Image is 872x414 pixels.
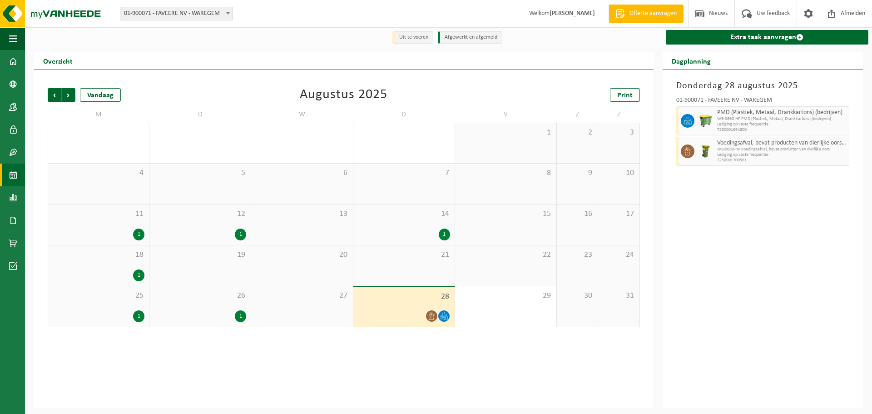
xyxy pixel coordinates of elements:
div: 01-900071 - FAVEERE NV - WAREGEM [676,97,849,106]
span: Volgende [62,88,75,102]
span: 14 [358,209,450,219]
span: WB-0060-HP voedingsafval, bevat producten van dierlijke oors [717,147,847,152]
span: T250001694800 [717,127,847,133]
td: M [48,106,149,123]
div: Vandaag [80,88,121,102]
span: Offerte aanvragen [627,9,679,18]
span: 28 [358,292,450,302]
div: 1 [133,310,144,322]
span: Voedingsafval, bevat producten van dierlijke oorsprong, onverpakt, categorie 3 [717,140,847,147]
span: 30 [561,291,593,301]
span: 6 [256,168,348,178]
span: 20 [256,250,348,260]
span: 10 [603,168,634,178]
span: 25 [53,291,144,301]
h3: Donderdag 28 augustus 2025 [676,79,849,93]
span: 1 [460,128,552,138]
div: 1 [439,229,450,240]
span: 18 [53,250,144,260]
span: 16 [561,209,593,219]
a: Offerte aanvragen [609,5,684,23]
td: Z [598,106,639,123]
span: 5 [154,168,246,178]
span: 31 [603,291,634,301]
span: 7 [358,168,450,178]
span: 26 [154,291,246,301]
img: WB-0060-HPE-GN-50 [699,145,713,158]
h2: Dagplanning [663,52,720,70]
span: 9 [561,168,593,178]
span: 27 [256,291,348,301]
span: 15 [460,209,552,219]
div: Augustus 2025 [300,88,387,102]
td: D [353,106,455,123]
td: D [149,106,251,123]
div: 1 [133,269,144,281]
span: 8 [460,168,552,178]
td: W [251,106,353,123]
span: 17 [603,209,634,219]
span: 12 [154,209,246,219]
span: 22 [460,250,552,260]
strong: [PERSON_NAME] [550,10,595,17]
h2: Overzicht [34,52,82,70]
span: 24 [603,250,634,260]
span: 19 [154,250,246,260]
li: Afgewerkt en afgemeld [438,31,502,44]
span: T250001700561 [717,158,847,163]
a: Extra taak aanvragen [666,30,868,45]
span: WB-0660-HP PMD (Plastiek, Metaal, Drankkartons) (bedrijven) [717,116,847,122]
span: Lediging op vaste frequentie [717,152,847,158]
span: Print [617,92,633,99]
span: 29 [460,291,552,301]
span: Lediging op vaste frequentie [717,122,847,127]
span: 11 [53,209,144,219]
img: WB-0660-HPE-GN-50 [699,114,713,128]
span: 3 [603,128,634,138]
span: 21 [358,250,450,260]
div: 1 [235,229,246,240]
a: Print [610,88,640,102]
td: Z [557,106,598,123]
span: 01-900071 - FAVEERE NV - WAREGEM [120,7,233,20]
div: 1 [133,229,144,240]
li: Uit te voeren [392,31,433,44]
span: 4 [53,168,144,178]
span: Vorige [48,88,61,102]
div: 1 [235,310,246,322]
span: 2 [561,128,593,138]
span: PMD (Plastiek, Metaal, Drankkartons) (bedrijven) [717,109,847,116]
span: 23 [561,250,593,260]
span: 13 [256,209,348,219]
td: V [455,106,557,123]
